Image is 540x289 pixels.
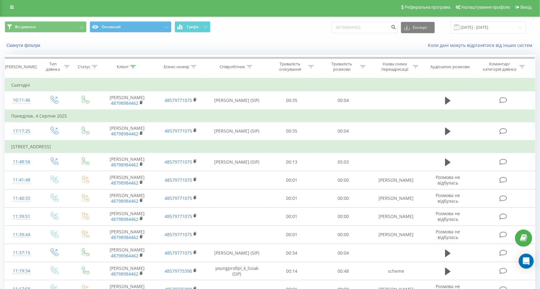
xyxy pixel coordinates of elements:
td: 00:00 [318,207,369,226]
a: 48798984462 [111,180,138,186]
a: Коли дані можуть відрізнятися вiд інших систем [428,42,535,48]
td: 00:00 [318,171,369,189]
td: scheme [369,262,423,280]
span: Вихід [521,5,532,10]
a: 48798984462 [111,198,138,204]
a: 48579771075 [165,231,192,237]
div: 17:17:25 [11,125,32,137]
td: 00:00 [318,189,369,207]
div: Бізнес номер [164,64,189,69]
button: Експорт [401,22,435,33]
a: 48579775390 [165,268,192,274]
td: [PERSON_NAME] (SIP) [208,244,266,262]
div: 11:48:56 [11,156,32,168]
td: 00:04 [318,244,369,262]
a: 48579771075 [165,213,192,219]
td: 00:35 [266,91,318,110]
a: 48798984462 [111,253,138,259]
td: 00:04 [318,122,369,140]
div: 11:39:51 [11,210,32,223]
td: 05:03 [318,153,369,171]
button: Графік [175,21,211,33]
div: 11:41:48 [11,174,32,186]
div: Тривалість розмови [325,61,359,72]
td: 00:01 [266,226,318,244]
td: [PERSON_NAME] [100,171,154,189]
div: Коментар/категорія дзвінка [481,61,518,72]
a: 48798984462 [111,234,138,240]
td: 00:35 [266,122,318,140]
span: Розмова не відбулась [436,174,460,186]
a: 48579771075 [165,195,192,201]
td: 00:01 [266,171,318,189]
a: 48798984462 [111,162,138,168]
span: Розмова не відбулась [436,192,460,204]
td: [PERSON_NAME] [369,171,423,189]
td: [PERSON_NAME] [369,226,423,244]
span: Розмова не відбулась [436,210,460,222]
td: [PERSON_NAME] [100,153,154,171]
div: 11:40:33 [11,192,32,205]
button: Основний [90,21,171,33]
a: 48798984462 [111,271,138,277]
td: 00:04 [318,91,369,110]
div: Клієнт [117,64,129,69]
td: [PERSON_NAME] [100,91,154,110]
div: Аудіозапис розмови [430,64,470,69]
td: [PERSON_NAME] [369,207,423,226]
td: [PERSON_NAME] [100,244,154,262]
td: Сьогодні [5,79,535,91]
td: 00:48 [318,262,369,280]
div: 11:19:34 [11,265,32,277]
div: Статус [78,64,90,69]
button: Всі дзвінки [5,21,87,33]
td: 00:00 [318,226,369,244]
span: Реферальна програма [405,5,451,10]
div: Співробітник [220,64,245,69]
td: Понеділок, 4 Серпня 2025 [5,110,535,122]
div: Open Intercom Messenger [519,254,534,269]
a: 48579771075 [165,128,192,134]
a: 48579771075 [165,159,192,165]
td: [PERSON_NAME] (SIP) [208,122,266,140]
td: youngprofipl_k_lisiak (SIP) [208,262,266,280]
div: Тип дзвінка [43,61,62,72]
a: 48798984462 [111,216,138,222]
input: Пошук за номером [332,22,398,33]
span: Розмова не відбулась [436,229,460,240]
a: 48798984462 [111,131,138,137]
a: 48798984462 [111,100,138,106]
div: [PERSON_NAME] [5,64,37,69]
td: [PERSON_NAME] (SIP) [208,153,266,171]
div: Тривалість очікування [273,61,307,72]
td: 00:14 [266,262,318,280]
td: [PERSON_NAME] [100,122,154,140]
td: 00:34 [266,244,318,262]
div: 11:39:44 [11,229,32,241]
td: [PERSON_NAME] [100,189,154,207]
div: 10:11:46 [11,94,32,106]
div: 11:37:15 [11,247,32,259]
a: 48579771075 [165,177,192,183]
td: [PERSON_NAME] (SIP) [208,91,266,110]
td: 00:01 [266,189,318,207]
button: Скинути фільтри [5,43,43,48]
span: Графік [187,25,199,29]
td: 00:13 [266,153,318,171]
td: [PERSON_NAME] [100,207,154,226]
span: Налаштування профілю [461,5,510,10]
td: 00:01 [266,207,318,226]
a: 48579771075 [165,250,192,256]
td: [PERSON_NAME] [100,262,154,280]
span: Всі дзвінки [15,24,36,29]
td: [PERSON_NAME] [369,189,423,207]
td: [PERSON_NAME] [100,226,154,244]
td: [STREET_ADDRESS] [5,140,535,153]
div: Назва схеми переадресації [378,61,411,72]
a: 48579771075 [165,97,192,103]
